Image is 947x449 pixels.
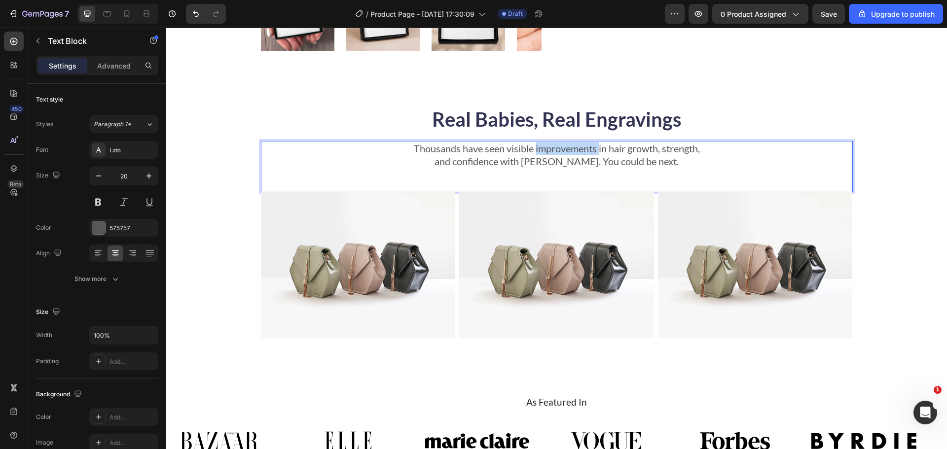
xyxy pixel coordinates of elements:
button: Paragraph 1* [89,115,158,133]
div: Align [36,247,64,260]
div: Upgrade to publish [857,9,935,19]
div: Color [36,413,51,421]
button: 0 product assigned [712,4,808,24]
img: gempages_451880909256262754-65378451-2025-4c75-b2fb-a2b76f140647.svg [129,394,234,432]
button: 7 [4,4,73,24]
div: 450 [9,105,24,113]
div: Add... [109,413,156,422]
div: Padding [36,357,59,366]
img: gempages_451880909256262754-bc292f0c-7e3a-495d-b4e3-decfb25fc325.svg [516,394,621,432]
div: Font [36,145,48,154]
img: gempages_451880909256262754-97b7b632-b771-40e8-90d5-21eb9efe8dcd.svg [387,394,492,432]
span: / [366,9,368,19]
h2: As Featured In [7,368,773,382]
button: Show more [36,270,158,288]
p: Settings [49,61,76,71]
img: gempages_451880909256262754-fdf4c035-19af-46ab-bc6d-480d9c722c92.svg [0,394,106,432]
img: gempages_451880909256262754-4c1bb7ce-182e-4167-8d6b-af80205da6c2.svg [645,394,750,432]
p: Text Block [48,35,132,47]
div: Add... [109,357,156,366]
div: Show more [74,274,120,284]
div: Width [36,331,52,340]
p: Advanced [97,61,131,71]
span: Save [821,10,837,18]
span: 0 product assigned [721,9,786,19]
span: Paragraph 1* [94,120,131,129]
img: image_demo.jpg [492,165,687,311]
div: Undo/Redo [186,4,226,24]
div: Color [36,223,51,232]
span: Product Page - [DATE] 17:30:09 [370,9,474,19]
iframe: Intercom live chat [913,401,937,424]
div: 575757 [109,224,156,233]
p: 7 [65,8,69,20]
div: Size [36,169,62,182]
div: Styles [36,120,53,129]
span: 1 [934,386,942,394]
input: Auto [90,326,158,344]
div: Lato [109,146,156,155]
div: Background [36,388,84,401]
div: Size [36,306,62,319]
div: Add... [109,439,156,448]
div: Image [36,438,53,447]
img: gempages_451880909256262754-12adef12-3c62-47fb-a18f-debf278a5732.svg [258,394,364,432]
img: image_demo.jpg [293,165,488,311]
div: Text style [36,95,63,104]
span: Draft [508,9,523,18]
div: Beta [7,180,24,188]
iframe: Design area [166,28,947,449]
button: Save [812,4,845,24]
button: Upgrade to publish [849,4,943,24]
